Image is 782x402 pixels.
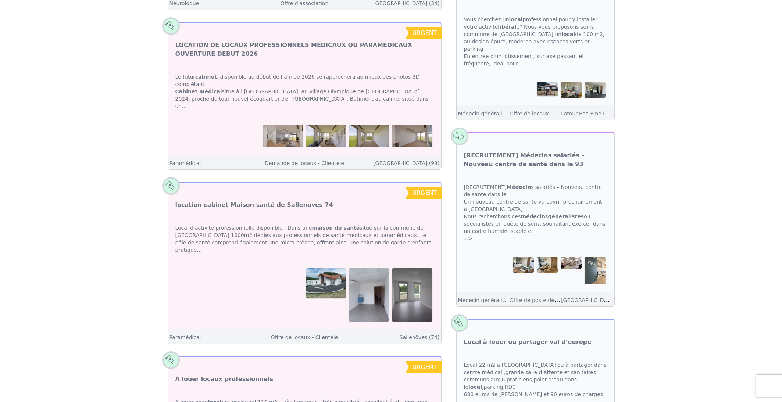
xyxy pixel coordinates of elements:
a: Demande de locaux - Clientèle [265,160,344,166]
a: Offre d'association [281,0,329,6]
a: Offre de poste de salarié [510,297,573,304]
strong: médecin [521,213,545,219]
a: Latour-Bas-Elne (66) [561,110,614,117]
img: location cabinet Maison santé de Sallenoves 74 [349,268,389,322]
a: Sallenôves (74) [400,334,440,340]
a: Médecin généraliste [458,297,510,304]
a: Paramédical [169,334,201,340]
a: Neurologue [169,0,199,6]
a: Offre de locaux - Clientèle [271,334,338,340]
span: urgent [412,29,437,36]
a: Local à louer ou partager val d’europe [464,338,592,347]
a: [GEOGRAPHIC_DATA] (93) [373,160,439,166]
div: Local d'activité professionnelle disponible . Dans une situé sur la commune de [GEOGRAPHIC_DATA] ... [168,217,441,261]
span: urgent [412,363,437,370]
img: Nouveau - à louer pôle de soins médical à Latour-Bas-Elne – idéal pour un regroupement de praticiens [537,82,558,96]
img: Nouveau - à louer pôle de soins médical à Latour-Bas-Elne – idéal pour un regroupement de praticiens [561,82,582,98]
a: Offre de locaux - Clientèle [510,110,577,117]
img: LOCATION DE LOCAUX PROFESSIONNELS MEDICAUX OU PARAMEDICAUX OUVERTURE DEBUT 2026 [392,125,432,147]
img: [RECRUTEMENT] Médecins salariés – Nouveau centre de santé dans le 93 [537,257,558,273]
img: location cabinet Maison santé de Sallenoves 74 [306,268,346,298]
img: LOCATION DE LOCAUX PROFESSIONNELS MEDICAUX OU PARAMEDICAUX OUVERTURE DEBUT 2026 [263,125,303,147]
a: Médecin généraliste [458,110,510,117]
strong: local [509,17,523,22]
strong: local [468,384,482,390]
img: LOCATION DE LOCAUX PROFESSIONNELS MEDICAUX OU PARAMEDICAUX OUVERTURE DEBUT 2026 [349,125,389,147]
a: Paramédical [169,160,201,166]
a: LOCATION DE LOCAUX PROFESSIONNELS MEDICAUX OU PARAMEDICAUX OUVERTURE DEBUT 2026 [175,41,434,58]
a: location cabinet Maison santé de Sallenoves 74 [175,201,333,209]
a: A louer locaux professionnels [175,375,273,384]
strong: cabinet [195,74,217,80]
img: Nouveau - à louer pôle de soins médical à Latour-Bas-Elne – idéal pour un regroupement de praticiens [585,82,606,98]
strong: Cabinet médical [175,89,222,94]
strong: libéral [498,24,516,30]
a: [GEOGRAPHIC_DATA] (34) [373,0,439,6]
span: urgent [412,189,437,196]
strong: local [561,31,575,37]
a: [GEOGRAPHIC_DATA] (93) [561,297,627,304]
strong: Médecin [507,184,531,190]
img: location cabinet Maison santé de Sallenoves 74 [392,268,432,322]
div: [RECRUTEMENT] s salariés – Nouveau centre de santé dans le Un nouveau centre de santé va ouvrir p... [457,176,614,250]
div: Le futur , disponible au début de l’année 2026 se rapprochera au mieux des photos 3D complétant s... [168,66,441,117]
strong: maison de santé [312,225,360,231]
img: LOCATION DE LOCAUX PROFESSIONNELS MEDICAUX OU PARAMEDICAUX OUVERTURE DEBUT 2026 [306,125,346,147]
img: [RECRUTEMENT] Médecins salariés – Nouveau centre de santé dans le 93 [561,257,582,269]
img: [RECRUTEMENT] Médecins salariés – Nouveau centre de santé dans le 93 [513,257,534,273]
img: [RECRUTEMENT] Médecins salariés – Nouveau centre de santé dans le 93 [585,257,606,284]
strong: généralistes [548,213,584,219]
a: [RECRUTEMENT] Médecins salariés – Nouveau centre de santé dans le 93 [464,151,607,169]
div: Vous cherchez un professionnel pour y installer votre activité e? Nous vous proposons sur la comm... [457,8,614,75]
